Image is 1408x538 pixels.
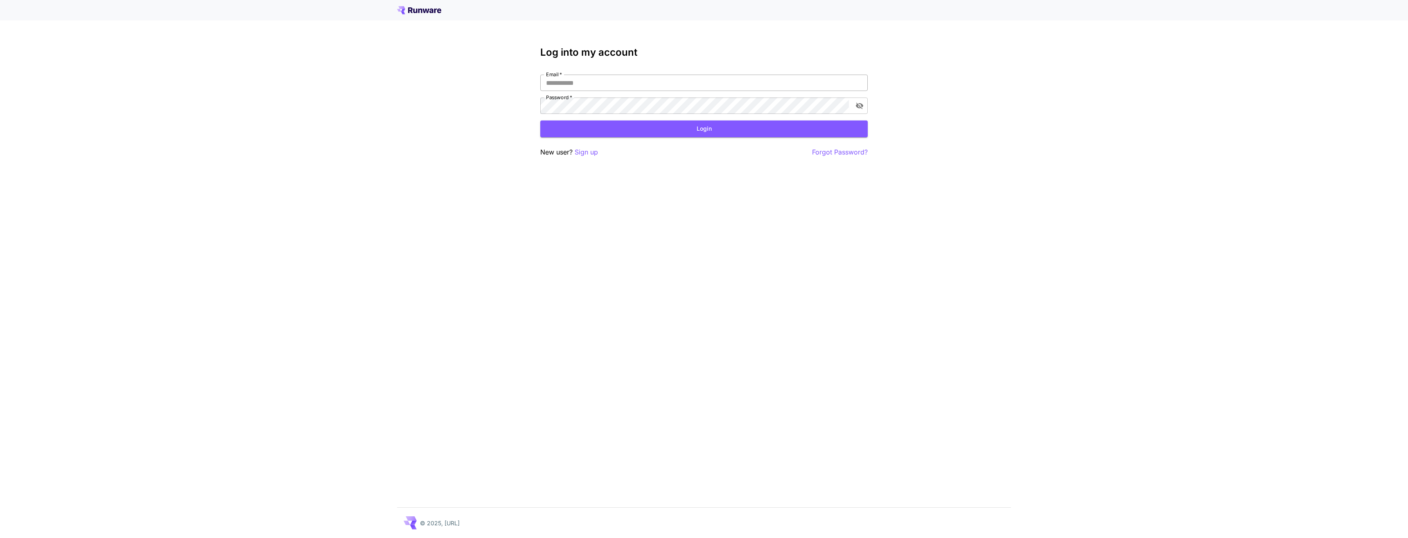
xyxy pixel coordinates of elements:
button: Sign up [575,147,598,157]
p: New user? [540,147,598,157]
button: Login [540,120,868,137]
p: © 2025, [URL] [420,519,460,527]
label: Email [546,71,562,78]
button: toggle password visibility [852,98,867,113]
button: Forgot Password? [812,147,868,157]
label: Password [546,94,572,101]
h3: Log into my account [540,47,868,58]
